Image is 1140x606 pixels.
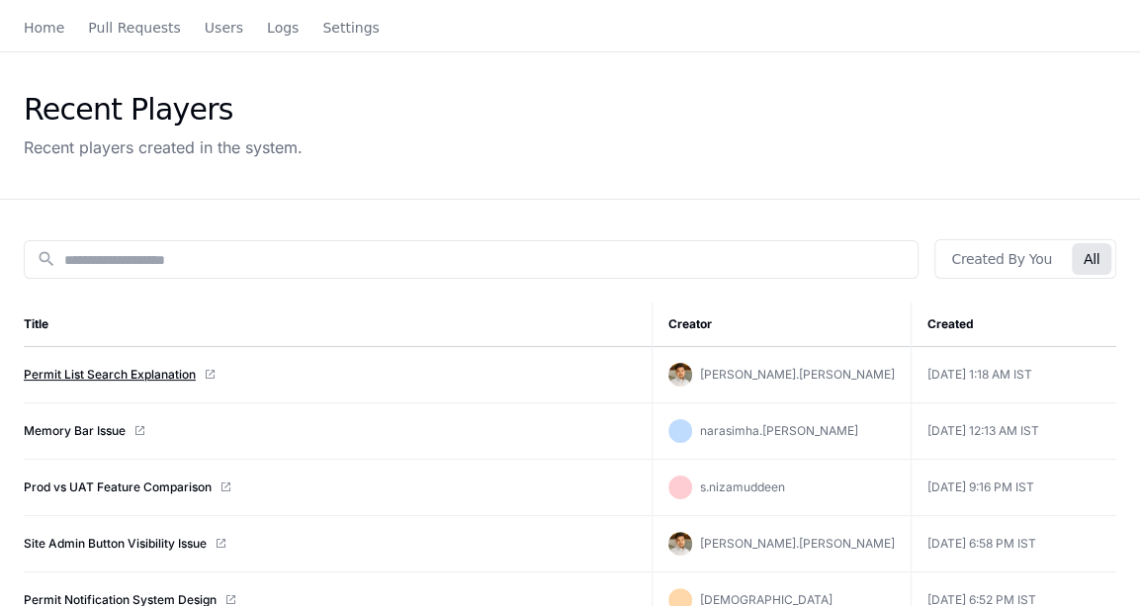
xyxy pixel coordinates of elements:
[652,303,911,347] th: Creator
[24,367,196,383] a: Permit List Search Explanation
[205,6,243,51] a: Users
[37,249,56,269] mat-icon: search
[700,423,858,438] span: narasimha.[PERSON_NAME]
[668,532,692,556] img: avatar
[24,92,303,128] div: Recent Players
[1072,243,1111,275] button: All
[88,22,180,34] span: Pull Requests
[939,243,1063,275] button: Created By You
[911,347,1116,403] td: [DATE] 1:18 AM IST
[24,303,652,347] th: Title
[911,403,1116,460] td: [DATE] 12:13 AM IST
[24,6,64,51] a: Home
[668,363,692,387] img: avatar
[24,423,126,439] a: Memory Bar Issue
[700,367,895,382] span: [PERSON_NAME].[PERSON_NAME]
[700,536,895,551] span: [PERSON_NAME].[PERSON_NAME]
[322,22,379,34] span: Settings
[700,479,785,494] span: s.nizamuddeen
[267,22,299,34] span: Logs
[24,536,207,552] a: Site Admin Button Visibility Issue
[24,22,64,34] span: Home
[24,135,303,159] div: Recent players created in the system.
[911,460,1116,516] td: [DATE] 9:16 PM IST
[911,516,1116,572] td: [DATE] 6:58 PM IST
[205,22,243,34] span: Users
[267,6,299,51] a: Logs
[24,479,212,495] a: Prod vs UAT Feature Comparison
[322,6,379,51] a: Settings
[88,6,180,51] a: Pull Requests
[911,303,1116,347] th: Created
